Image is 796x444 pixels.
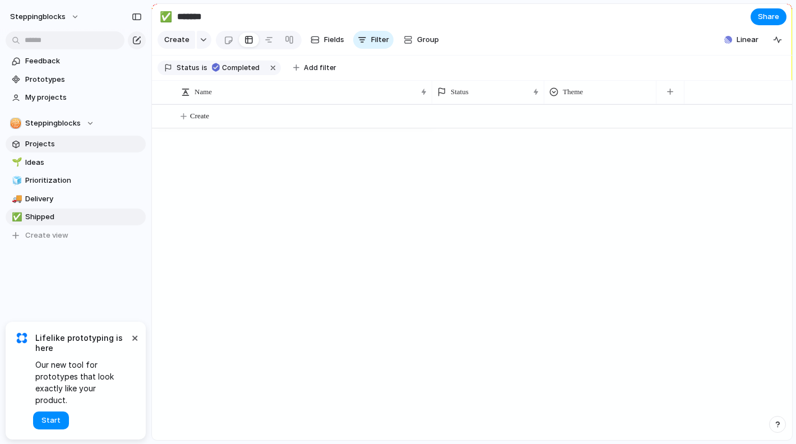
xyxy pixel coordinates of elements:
[10,175,21,186] button: 🧊
[12,174,20,187] div: 🧊
[563,86,583,98] span: Theme
[25,92,142,103] span: My projects
[200,62,210,74] button: is
[758,11,779,22] span: Share
[6,227,146,244] button: Create view
[286,60,343,76] button: Add filter
[25,138,142,150] span: Projects
[10,211,21,223] button: ✅
[353,31,394,49] button: Filter
[25,193,142,205] span: Delivery
[128,331,141,344] button: Dismiss
[5,8,85,26] button: Steppingblocks
[12,192,20,205] div: 🚚
[6,154,146,171] a: 🌱Ideas
[202,63,207,73] span: is
[417,34,439,45] span: Group
[6,71,146,88] a: Prototypes
[12,156,20,169] div: 🌱
[164,34,189,45] span: Create
[10,193,21,205] button: 🚚
[6,89,146,106] a: My projects
[6,191,146,207] a: 🚚Delivery
[10,11,66,22] span: Steppingblocks
[371,34,389,45] span: Filter
[25,55,142,67] span: Feedback
[720,31,763,48] button: Linear
[324,34,344,45] span: Fields
[157,8,175,26] button: ✅
[6,53,146,70] a: Feedback
[10,157,21,168] button: 🌱
[195,86,212,98] span: Name
[25,74,142,85] span: Prototypes
[451,86,469,98] span: Status
[158,31,195,49] button: Create
[35,333,129,353] span: Lifelike prototyping is here
[25,157,142,168] span: Ideas
[209,62,266,74] button: Completed
[6,172,146,189] a: 🧊Prioritization
[25,118,81,129] span: Steppingblocks
[6,136,146,152] a: Projects
[751,8,786,25] button: Share
[12,211,20,224] div: ✅
[306,31,349,49] button: Fields
[398,31,445,49] button: Group
[160,9,172,24] div: ✅
[177,63,200,73] span: Status
[6,209,146,225] a: ✅Shipped
[304,63,336,73] span: Add filter
[25,175,142,186] span: Prioritization
[25,211,142,223] span: Shipped
[222,63,260,73] span: Completed
[35,359,129,406] span: Our new tool for prototypes that look exactly like your product.
[25,230,68,241] span: Create view
[41,415,61,426] span: Start
[6,115,146,132] button: Steppingblocks
[190,110,209,122] span: Create
[33,411,69,429] button: Start
[737,34,758,45] span: Linear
